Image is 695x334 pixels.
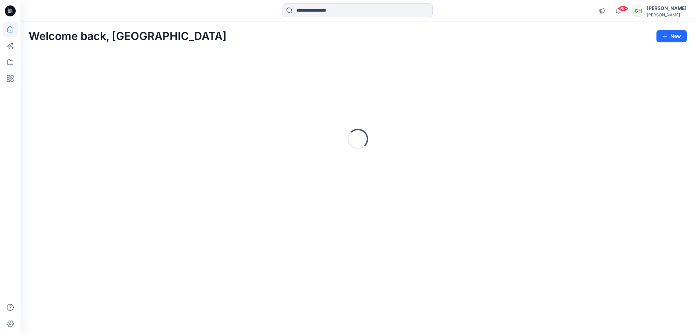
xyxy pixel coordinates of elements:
h2: Welcome back, [GEOGRAPHIC_DATA] [29,30,227,43]
button: New [656,30,687,42]
div: [PERSON_NAME] [647,12,686,17]
div: GH [632,5,644,17]
div: [PERSON_NAME] [647,4,686,12]
span: 99+ [618,6,628,11]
